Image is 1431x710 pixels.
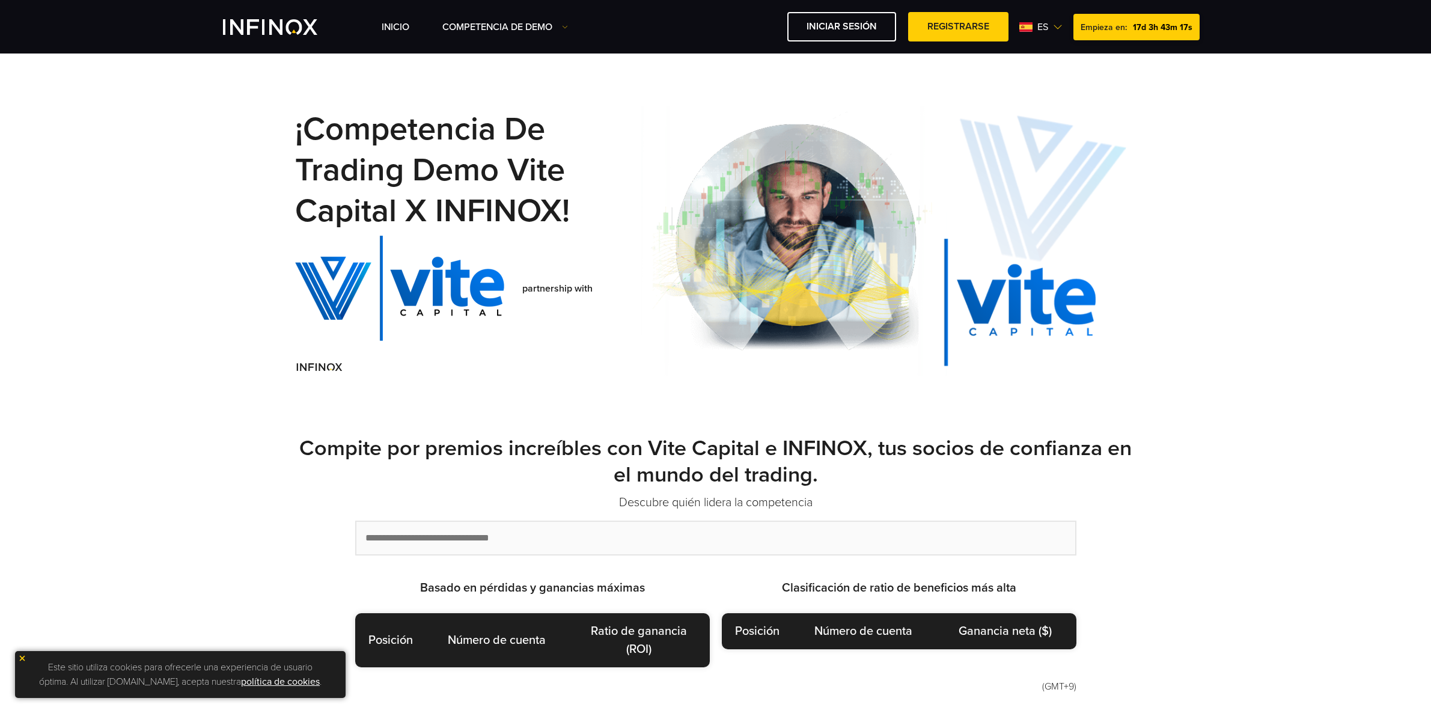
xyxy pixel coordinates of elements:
a: Competencia de Demo [442,20,568,34]
p: Este sitio utiliza cookies para ofrecerle una experiencia de usuario óptima. Al utilizar [DOMAIN_... [21,657,340,692]
a: INFINOX Vite [223,19,346,35]
th: Posición [722,613,793,649]
a: INICIO [382,20,409,34]
th: Ganancia neta ($) [935,613,1076,649]
th: Número de cuenta [793,613,935,649]
th: Número de cuenta [426,613,568,667]
p: (GMT+9) [355,679,1076,694]
a: Registrarse [908,12,1008,41]
strong: Compite por premios increíbles con Vite Capital e INFINOX, tus socios de confianza en el mundo de... [299,435,1132,488]
th: Ratio de ganancia (ROI) [568,613,710,667]
strong: Basado en pérdidas y ganancias máximas [420,581,645,595]
small: ¡Competencia de Trading Demo Vite Capital x INFINOX! [295,109,570,231]
img: Dropdown [562,24,568,30]
a: política de cookies [241,676,320,688]
strong: Clasificación de ratio de beneficios más alta [782,581,1016,595]
img: yellow close icon [18,654,26,663]
a: Iniciar sesión [787,12,896,41]
th: Posición [355,613,426,667]
span: partnership with [522,281,593,296]
span: Empieza en: [1081,22,1127,32]
span: 17d 3h 43m 17s [1133,22,1192,32]
p: Descubre quién lidera la competencia [295,494,1137,511]
span: es [1033,20,1053,34]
